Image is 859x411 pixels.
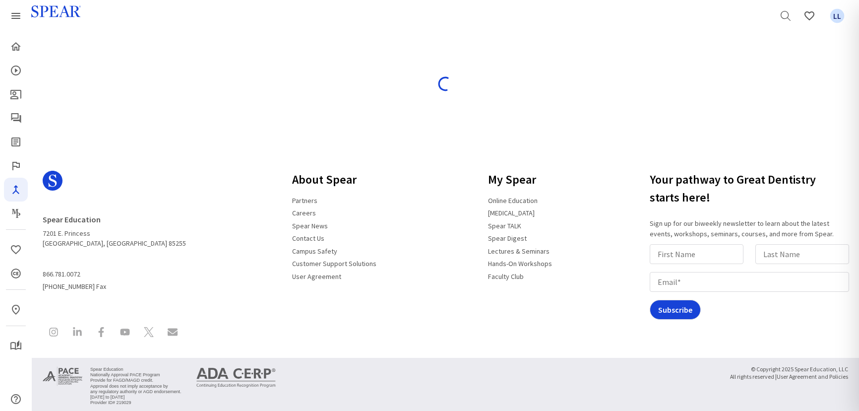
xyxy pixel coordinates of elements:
[286,243,343,260] a: Campus Safety
[286,230,330,247] a: Contact Us
[482,243,555,260] a: Lectures & Seminars
[755,244,849,264] input: Last Name
[4,178,28,202] a: Navigator Pro
[114,321,136,345] a: Spear Education on YouTube
[482,217,527,234] a: Spear TALK
[90,372,182,378] li: Nationally Approval PACE Program
[43,171,62,191] svg: Spear Logo
[777,371,848,382] a: User Agreement and Policies
[286,217,334,234] a: Spear News
[286,192,323,209] a: Partners
[43,266,86,283] a: 866.781.0072
[730,366,848,381] small: © Copyright 2025 Spear Education, LLC All rights reserved |
[482,230,533,247] a: Spear Digest
[482,192,544,209] a: Online Education
[286,255,382,272] a: Customer Support Solutions
[4,59,28,82] a: Courses
[4,387,28,411] a: Help
[4,202,28,225] a: Masters Program
[774,4,798,28] a: Search
[286,268,347,285] a: User Agreement
[43,167,186,203] a: Spear Logo
[90,389,182,395] li: any regulatory authority or AGD endorsement.
[4,106,28,130] a: Spear Talk
[43,210,107,228] a: Spear Education
[825,4,849,28] a: Favorites
[90,384,182,389] li: Approval does not imply acceptance by
[90,395,182,400] li: [DATE] to [DATE]
[830,9,845,23] span: LL
[650,300,701,320] input: Subscribe
[138,321,160,345] a: Spear Education on X
[650,218,853,239] p: Sign up for our biweekly newsletter to learn about the latest events, workshops, seminars, course...
[43,366,82,387] img: Approved PACE Program Provider
[196,368,276,388] img: ADA CERP Continuing Education Recognition Program
[4,298,28,322] a: In-Person & Virtual
[482,205,541,221] a: [MEDICAL_DATA]
[650,167,853,210] h3: Your pathway to Great Dentistry starts here!
[66,321,88,345] a: Spear Education on LinkedIn
[286,167,382,193] h3: About Spear
[90,400,182,406] li: Provider ID# 219029
[482,268,530,285] a: Faculty Club
[4,82,28,106] a: Patient Education
[286,205,322,221] a: Careers
[43,321,64,345] a: Spear Education on Instagram
[43,210,186,248] address: 7201 E. Princess [GEOGRAPHIC_DATA], [GEOGRAPHIC_DATA] 85255
[650,244,743,264] input: First Name
[4,154,28,178] a: Faculty Club Elite
[4,130,28,154] a: Spear Digest
[4,4,28,28] a: Spear Products
[90,367,182,372] li: Spear Education
[4,238,28,262] a: Favorites
[4,35,28,59] a: Home
[4,334,28,358] a: My Study Club
[482,167,558,193] h3: My Spear
[162,321,184,345] a: Contact Spear Education
[90,321,112,345] a: Spear Education on Facebook
[90,378,182,383] li: Provide for FAGD/MAGD credit.
[482,255,558,272] a: Hands-On Workshops
[4,262,28,285] a: CE Credits
[49,62,842,71] h4: Loading
[798,4,821,28] a: Favorites
[43,266,186,291] span: [PHONE_NUMBER] Fax
[650,272,849,292] input: Email*
[437,76,453,92] img: spinner-blue.svg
